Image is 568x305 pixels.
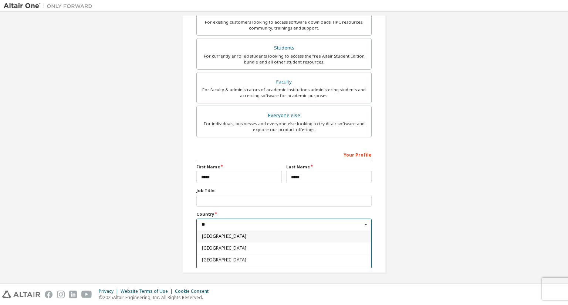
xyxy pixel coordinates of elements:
div: Your Profile [196,148,372,160]
img: Altair One [4,2,96,10]
span: [GEOGRAPHIC_DATA] [202,258,366,262]
label: First Name [196,164,282,170]
div: For faculty & administrators of academic institutions administering students and accessing softwa... [201,87,367,99]
div: For individuals, businesses and everyone else looking to try Altair software and explore our prod... [201,121,367,133]
label: Job Title [196,188,372,193]
div: Cookie Consent [175,288,213,294]
div: For existing customers looking to access software downloads, HPC resources, community, trainings ... [201,19,367,31]
img: altair_logo.svg [2,291,40,298]
img: facebook.svg [45,291,53,298]
div: For currently enrolled students looking to access the free Altair Student Edition bundle and all ... [201,53,367,65]
img: youtube.svg [81,291,92,298]
div: Everyone else [201,110,367,121]
label: Country [196,211,372,217]
p: © 2025 Altair Engineering, Inc. All Rights Reserved. [99,294,213,301]
div: Website Terms of Use [121,288,175,294]
label: Last Name [286,164,372,170]
div: Students [201,43,367,53]
img: linkedin.svg [69,291,77,298]
img: instagram.svg [57,291,65,298]
span: [GEOGRAPHIC_DATA] [202,234,366,239]
span: [GEOGRAPHIC_DATA] [202,246,366,250]
div: Faculty [201,77,367,87]
div: Privacy [99,288,121,294]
